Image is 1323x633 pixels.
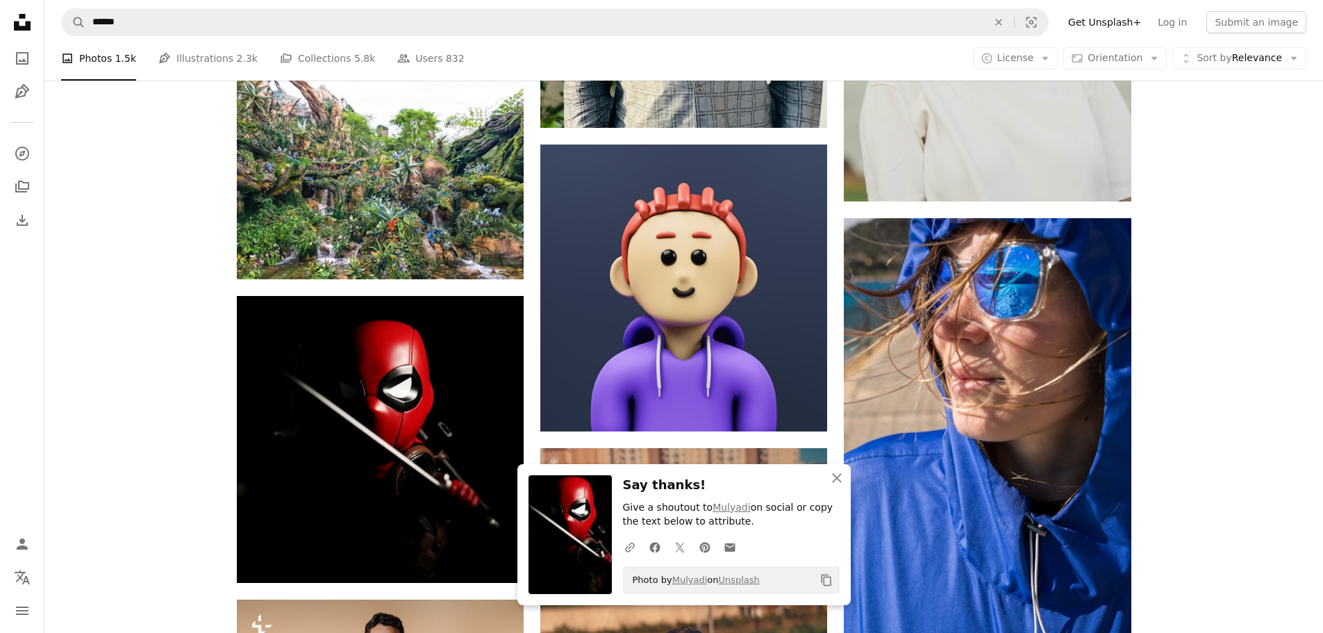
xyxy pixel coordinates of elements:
[1149,11,1195,33] a: Log in
[8,173,36,201] a: Collections
[158,36,258,81] a: Illustrations 2.3k
[8,44,36,72] a: Photos
[717,533,742,561] a: Share over email
[8,206,36,234] a: Download History
[8,140,36,167] a: Explore
[713,502,750,513] a: Mulyadi
[237,64,524,279] img: forest illustration wallpaper
[8,597,36,625] button: Menu
[1172,47,1306,69] button: Sort byRelevance
[1088,52,1142,63] span: Orientation
[1206,11,1306,33] button: Submit an image
[642,533,667,561] a: Share on Facebook
[8,530,36,558] a: Log in / Sign up
[540,145,827,431] img: A cartoon character wearing a purple shirt and a red headband
[997,52,1034,63] span: License
[8,8,36,39] a: Home — Unsplash
[623,501,840,529] p: Give a shoutout to on social or copy the text below to attribute.
[1197,52,1231,63] span: Sort by
[1197,51,1282,65] span: Relevance
[237,165,524,177] a: forest illustration wallpaper
[8,564,36,591] button: Language
[397,36,464,81] a: Users 832
[280,36,375,81] a: Collections 5.8k
[446,51,465,66] span: 832
[672,575,708,585] a: Mulyadi
[237,51,258,66] span: 2.3k
[844,427,1131,440] a: a woman wearing sunglasses and a blue jacket
[61,8,1049,36] form: Find visuals sitewide
[973,47,1058,69] button: License
[626,569,760,591] span: Photo by on
[983,9,1014,35] button: Clear
[237,296,524,583] img: red and black mask with white stick
[1063,47,1167,69] button: Orientation
[815,568,838,592] button: Copy to clipboard
[237,433,524,445] a: red and black mask with white stick
[667,533,692,561] a: Share on Twitter
[8,78,36,106] a: Illustrations
[718,575,759,585] a: Unsplash
[623,475,840,495] h3: Say thanks!
[1060,11,1149,33] a: Get Unsplash+
[540,281,827,294] a: A cartoon character wearing a purple shirt and a red headband
[1015,9,1048,35] button: Visual search
[354,51,375,66] span: 5.8k
[692,533,717,561] a: Share on Pinterest
[62,9,85,35] button: Search Unsplash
